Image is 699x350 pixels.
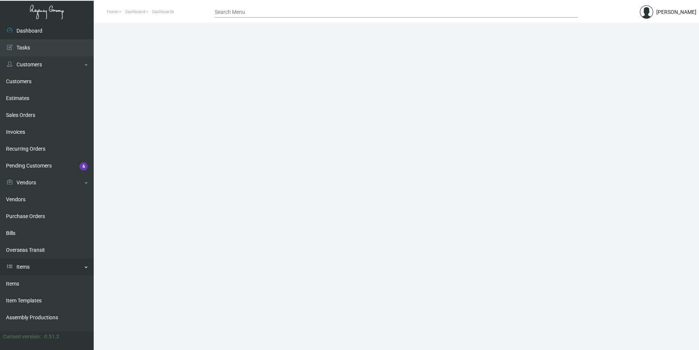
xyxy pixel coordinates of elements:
[152,9,174,14] span: Dashboards
[3,333,41,341] div: Current version:
[125,9,145,14] span: Dashboard
[107,9,118,14] span: Home
[656,8,696,16] div: [PERSON_NAME]
[44,333,59,341] div: 0.51.2
[640,5,653,19] img: admin@bootstrapmaster.com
